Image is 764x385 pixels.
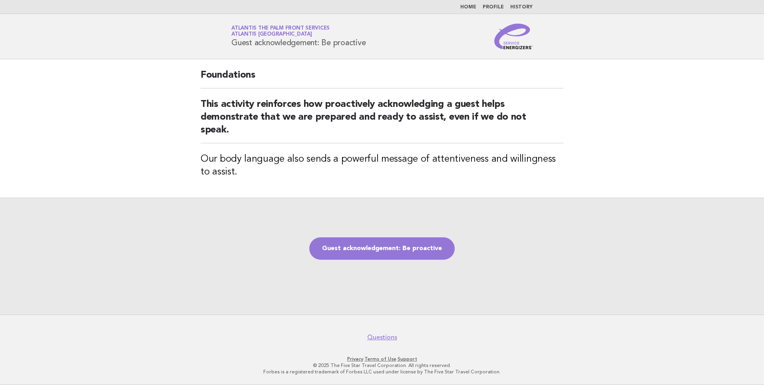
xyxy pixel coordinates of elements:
p: · · [137,356,627,362]
a: Privacy [347,356,363,362]
img: Service Energizers [494,24,533,49]
a: Guest acknowledgement: Be proactive [309,237,455,260]
span: Atlantis [GEOGRAPHIC_DATA] [231,32,312,37]
p: © 2025 The Five Star Travel Corporation. All rights reserved. [137,362,627,369]
h3: Our body language also sends a powerful message of attentiveness and willingness to assist. [201,153,563,178]
a: Profile [483,5,504,10]
p: Forbes is a registered trademark of Forbes LLC used under license by The Five Star Travel Corpora... [137,369,627,375]
h2: Foundations [201,69,563,88]
h2: This activity reinforces how proactively acknowledging a guest helps demonstrate that we are prep... [201,98,563,143]
a: Home [460,5,476,10]
a: Support [398,356,417,362]
a: Questions [367,333,397,341]
a: Atlantis The Palm Front ServicesAtlantis [GEOGRAPHIC_DATA] [231,26,330,37]
a: Terms of Use [364,356,396,362]
h1: Guest acknowledgement: Be proactive [231,26,366,47]
a: History [510,5,533,10]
